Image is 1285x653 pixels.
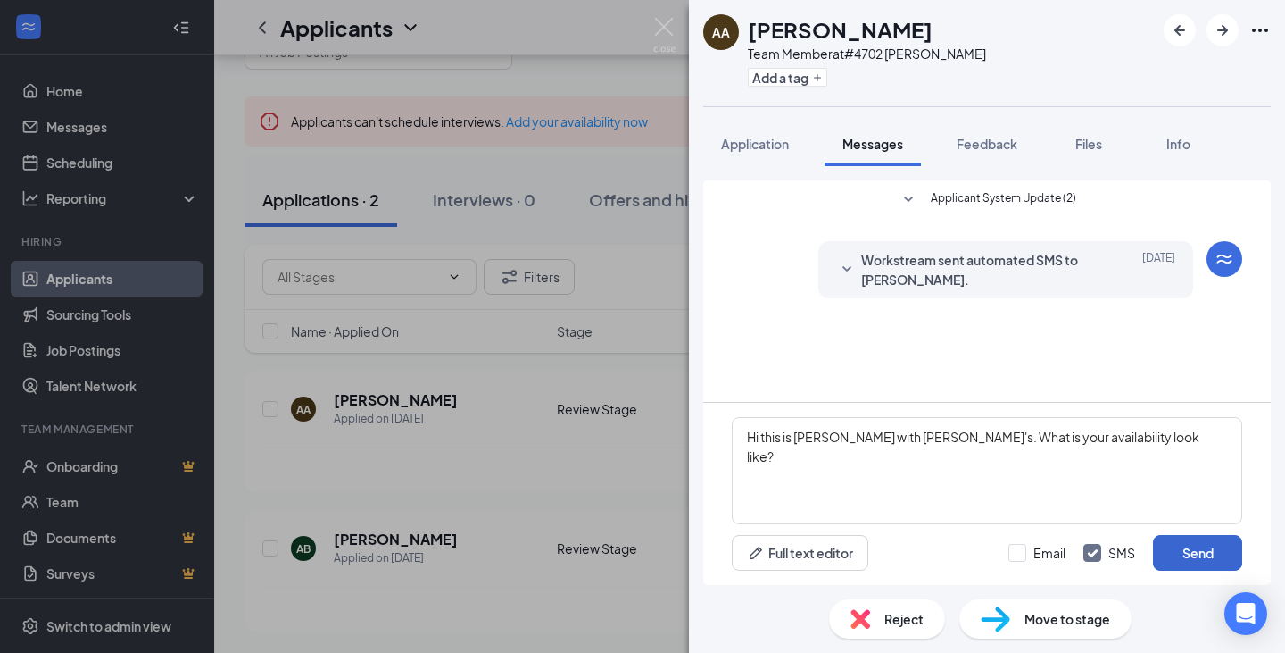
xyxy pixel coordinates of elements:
[1224,592,1267,635] div: Open Intercom Messenger
[1169,20,1190,41] svg: ArrowLeftNew
[748,14,933,45] h1: [PERSON_NAME]
[1249,20,1271,41] svg: Ellipses
[712,23,730,41] div: AA
[732,535,868,571] button: Full text editorPen
[898,189,919,211] svg: SmallChevronDown
[861,250,1095,289] span: Workstream sent automated SMS to [PERSON_NAME].
[898,189,1076,211] button: SmallChevronDownApplicant System Update (2)
[1142,250,1175,289] span: [DATE]
[812,72,823,83] svg: Plus
[747,544,765,562] svg: Pen
[1212,20,1233,41] svg: ArrowRight
[1206,14,1239,46] button: ArrowRight
[957,136,1017,152] span: Feedback
[1164,14,1196,46] button: ArrowLeftNew
[842,136,903,152] span: Messages
[1153,535,1242,571] button: Send
[931,189,1076,211] span: Applicant System Update (2)
[721,136,789,152] span: Application
[748,45,986,63] div: Team Member at #4702 [PERSON_NAME]
[748,68,827,87] button: PlusAdd a tag
[1024,609,1110,629] span: Move to stage
[1166,136,1190,152] span: Info
[884,609,924,629] span: Reject
[1214,248,1235,270] svg: WorkstreamLogo
[836,259,858,280] svg: SmallChevronDown
[732,417,1242,524] textarea: Hi this is [PERSON_NAME] with [PERSON_NAME]'s. What is your availability look like?
[1075,136,1102,152] span: Files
